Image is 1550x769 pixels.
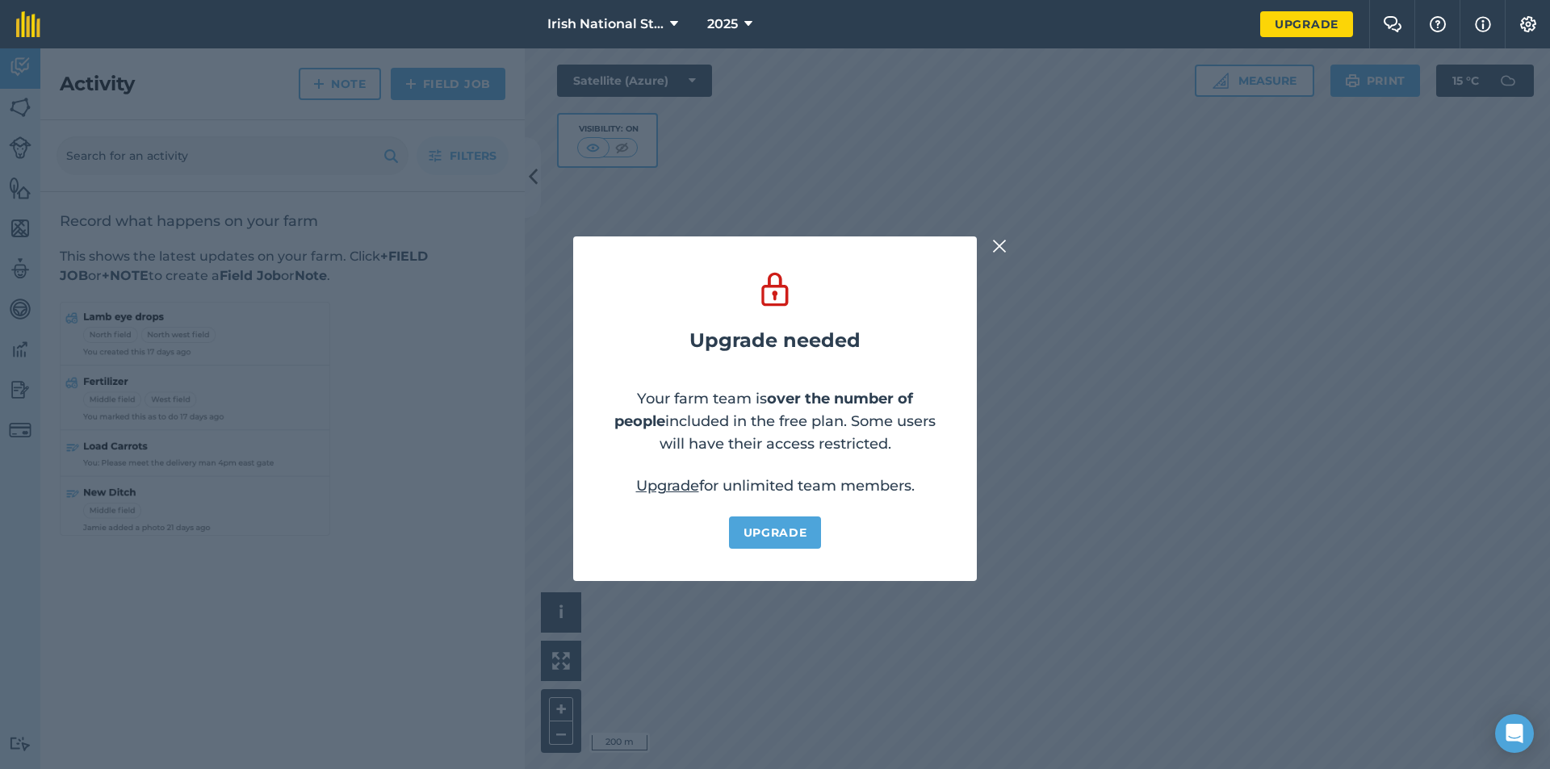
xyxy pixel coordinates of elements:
img: A cog icon [1519,16,1538,32]
span: 2025 [707,15,738,34]
a: Upgrade [636,477,699,495]
div: Open Intercom Messenger [1495,714,1534,753]
a: Upgrade [1260,11,1353,37]
span: Irish National Stud [547,15,664,34]
a: Upgrade [729,516,822,549]
img: Two speech bubbles overlapping with the left bubble in the forefront [1383,16,1402,32]
img: svg+xml;base64,PHN2ZyB4bWxucz0iaHR0cDovL3d3dy53My5vcmcvMjAwMC9zdmciIHdpZHRoPSIyMiIgaGVpZ2h0PSIzMC... [992,236,1007,256]
p: Your farm team is included in the free plan. Some users will have their access restricted. [605,387,945,455]
p: for unlimited team members. [636,474,915,497]
img: svg+xml;base64,PHN2ZyB4bWxucz0iaHR0cDovL3d3dy53My5vcmcvMjAwMC9zdmciIHdpZHRoPSIxNyIgaGVpZ2h0PSIxNy... [1475,15,1491,34]
h2: Upgrade needed [689,329,861,352]
img: A question mark icon [1428,16,1447,32]
img: fieldmargin Logo [16,11,40,37]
